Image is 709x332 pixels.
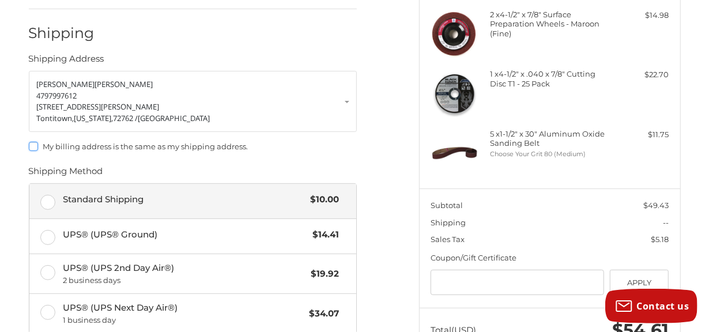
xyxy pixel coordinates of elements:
span: $5.18 [651,235,669,244]
label: My billing address is the same as my shipping address. [29,142,357,151]
span: $34.07 [304,307,340,320]
span: UPS® (UPS® Ground) [63,228,307,242]
span: $19.92 [306,267,340,281]
span: Standard Shipping [63,193,305,206]
div: $22.70 [609,69,669,81]
h4: 2 x 4-1/2" x 7/8" Surface Preparation Wheels - Maroon (Fine) [490,10,606,38]
span: [US_STATE], [74,113,114,123]
legend: Shipping Method [29,165,103,183]
span: $49.43 [643,201,669,210]
span: 4797997612 [37,90,77,101]
legend: Shipping Address [29,52,104,71]
div: Coupon/Gift Certificate [431,252,669,264]
li: Choose Your Grit 80 (Medium) [490,149,606,159]
button: Apply [610,270,669,296]
span: UPS® (UPS Next Day Air®) [63,301,304,326]
span: [STREET_ADDRESS][PERSON_NAME] [37,101,160,112]
h4: 5 x 1-1/2" x 30" Aluminum Oxide Sanding Belt [490,129,606,148]
h4: 1 x 4-1/2" x .040 x 7/8" Cutting Disc T1 - 25 Pack [490,69,606,88]
span: $10.00 [305,193,340,206]
div: $14.98 [609,10,669,21]
span: [GEOGRAPHIC_DATA] [138,113,210,123]
span: 2 business days [63,275,306,286]
a: Enter or select a different address [29,71,357,132]
span: $14.41 [307,228,340,242]
span: UPS® (UPS 2nd Day Air®) [63,262,306,286]
input: Gift Certificate or Coupon Code [431,270,604,296]
span: -- [663,218,669,227]
span: Sales Tax [431,235,465,244]
button: Contact us [605,289,697,323]
span: 1 business day [63,315,304,326]
h2: Shipping [29,24,96,42]
span: Contact us [637,300,689,312]
span: Shipping [431,218,466,227]
span: Tontitown, [37,113,74,123]
div: $11.75 [609,129,669,141]
span: [PERSON_NAME] [37,79,95,89]
span: [PERSON_NAME] [95,79,153,89]
span: 72762 / [114,113,138,123]
span: Subtotal [431,201,463,210]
